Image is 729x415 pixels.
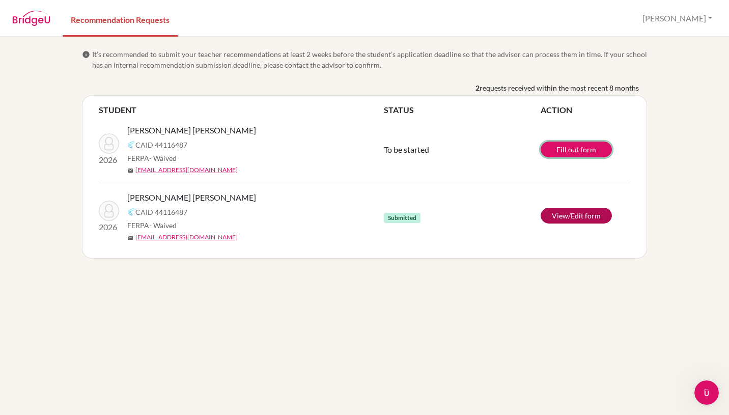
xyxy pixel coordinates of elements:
[541,208,612,224] a: View/Edit form
[127,124,256,136] span: [PERSON_NAME] [PERSON_NAME]
[99,201,119,221] img: BRANDEL GARCIA, IVANNA MARIE
[135,207,187,217] span: CAID 44116487
[82,50,90,59] span: info
[480,82,639,93] span: requests received within the most recent 8 months
[99,133,119,154] img: BRANDEL GARCIA, IVANNA MARIE
[127,168,133,174] span: mail
[384,104,541,116] th: STATUS
[127,191,256,204] span: [PERSON_NAME] [PERSON_NAME]
[149,221,177,230] span: - Waived
[384,145,429,154] span: To be started
[135,233,238,242] a: [EMAIL_ADDRESS][DOMAIN_NAME]
[384,213,420,223] span: Submitted
[694,380,719,405] iframe: Intercom live chat
[541,142,612,157] a: Fill out form
[135,165,238,175] a: [EMAIL_ADDRESS][DOMAIN_NAME]
[127,235,133,241] span: mail
[638,9,717,28] button: [PERSON_NAME]
[127,153,177,163] span: FERPA
[135,140,187,150] span: CAID 44116487
[99,154,119,166] p: 2026
[149,154,177,162] span: - Waived
[475,82,480,93] b: 2
[63,2,178,37] a: Recommendation Requests
[127,208,135,216] img: Common App logo
[99,104,384,116] th: STUDENT
[99,221,119,233] p: 2026
[12,11,50,26] img: BridgeU logo
[92,49,647,70] span: It’s recommended to submit your teacher recommendations at least 2 weeks before the student’s app...
[127,220,177,231] span: FERPA
[127,141,135,149] img: Common App logo
[541,104,630,116] th: ACTION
